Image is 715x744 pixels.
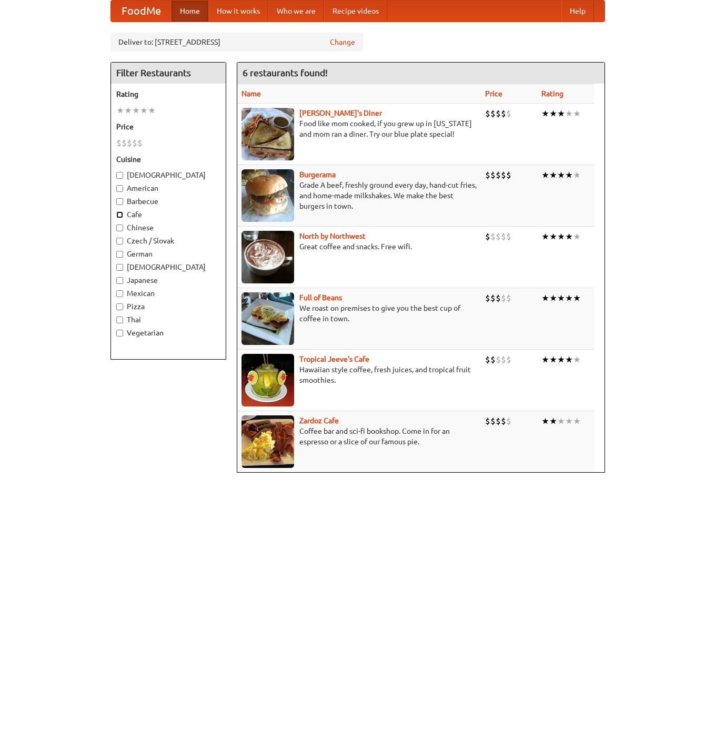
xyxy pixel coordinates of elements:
[116,251,123,258] input: German
[132,137,137,149] li: $
[116,236,220,246] label: Czech / Slovak
[116,238,123,244] input: Czech / Slovak
[132,105,140,116] li: ★
[111,63,226,84] h4: Filter Restaurants
[485,415,490,427] li: $
[541,231,549,242] li: ★
[506,354,511,365] li: $
[549,415,557,427] li: ★
[116,290,123,297] input: Mexican
[241,292,294,345] img: beans.jpg
[490,415,496,427] li: $
[485,169,490,181] li: $
[485,108,490,119] li: $
[496,108,501,119] li: $
[241,118,477,139] p: Food like mom cooked, if you grew up in [US_STATE] and mom ran a diner. Try our blue plate special!
[573,292,581,304] li: ★
[137,137,143,149] li: $
[573,354,581,365] li: ★
[116,183,220,193] label: American
[506,108,511,119] li: $
[140,105,148,116] li: ★
[565,415,573,427] li: ★
[561,1,594,22] a: Help
[573,108,581,119] li: ★
[241,415,294,468] img: zardoz.jpg
[299,293,342,302] a: Full of Beans
[116,89,220,99] h5: Rating
[496,415,501,427] li: $
[241,89,261,98] a: Name
[241,108,294,160] img: sallys.jpg
[549,231,557,242] li: ★
[490,354,496,365] li: $
[557,231,565,242] li: ★
[496,354,501,365] li: $
[116,172,123,179] input: [DEMOGRAPHIC_DATA]
[541,292,549,304] li: ★
[565,169,573,181] li: ★
[557,415,565,427] li: ★
[243,68,328,78] ng-pluralize: 6 restaurants found!
[541,89,563,98] a: Rating
[485,89,502,98] a: Price
[110,33,363,52] div: Deliver to: [STREET_ADDRESS]
[299,232,366,240] b: North by Northwest
[501,415,506,427] li: $
[501,354,506,365] li: $
[116,262,220,272] label: [DEMOGRAPHIC_DATA]
[506,231,511,242] li: $
[541,108,549,119] li: ★
[116,154,220,165] h5: Cuisine
[124,105,132,116] li: ★
[241,426,477,447] p: Coffee bar and sci-fi bookshop. Come in for an espresso or a slice of our famous pie.
[299,170,336,179] a: Burgerama
[116,211,123,218] input: Cafe
[490,108,496,119] li: $
[116,301,220,312] label: Pizza
[208,1,268,22] a: How it works
[541,354,549,365] li: ★
[506,292,511,304] li: $
[241,364,477,385] p: Hawaiian style coffee, fresh juices, and tropical fruit smoothies.
[485,231,490,242] li: $
[541,169,549,181] li: ★
[122,137,127,149] li: $
[116,328,220,338] label: Vegetarian
[241,169,294,222] img: burgerama.jpg
[496,231,501,242] li: $
[549,169,557,181] li: ★
[565,354,573,365] li: ★
[496,169,501,181] li: $
[299,416,339,425] a: Zardoz Cafe
[573,169,581,181] li: ★
[116,264,123,271] input: [DEMOGRAPHIC_DATA]
[549,108,557,119] li: ★
[116,275,220,286] label: Japanese
[330,37,355,47] a: Change
[496,292,501,304] li: $
[485,292,490,304] li: $
[172,1,208,22] a: Home
[268,1,324,22] a: Who we are
[116,196,220,207] label: Barbecue
[241,180,477,211] p: Grade A beef, freshly ground every day, hand-cut fries, and home-made milkshakes. We make the bes...
[116,209,220,220] label: Cafe
[506,169,511,181] li: $
[490,292,496,304] li: $
[485,354,490,365] li: $
[573,415,581,427] li: ★
[549,292,557,304] li: ★
[127,137,132,149] li: $
[116,105,124,116] li: ★
[501,292,506,304] li: $
[111,1,172,22] a: FoodMe
[299,109,382,117] a: [PERSON_NAME]'s Diner
[557,292,565,304] li: ★
[565,292,573,304] li: ★
[116,137,122,149] li: $
[557,169,565,181] li: ★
